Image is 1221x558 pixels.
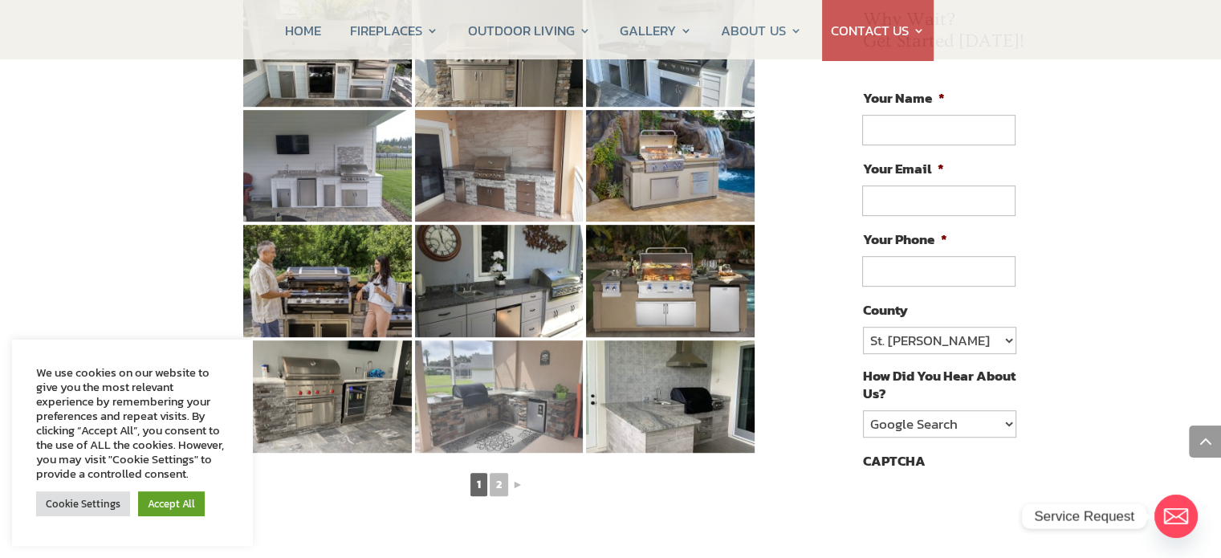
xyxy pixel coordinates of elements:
img: 22 [415,340,584,453]
img: 20 [586,225,755,337]
label: Your Name [862,89,944,107]
img: 17 [586,110,755,222]
label: Your Phone [862,230,946,248]
a: Cookie Settings [36,491,130,516]
a: Accept All [138,491,205,516]
label: CAPTCHA [862,452,925,470]
img: 16 [415,110,584,222]
label: County [862,301,907,319]
span: 1 [470,473,487,496]
a: ► [511,475,525,495]
label: How Did You Hear About Us? [862,367,1015,402]
a: Email [1154,495,1198,538]
img: 15 [243,110,412,222]
img: 18 [243,225,412,337]
img: 21 [243,340,412,453]
img: 19 [415,225,584,337]
div: We use cookies on our website to give you the most relevant experience by remembering your prefer... [36,365,229,481]
img: 23 [586,340,755,453]
a: 2 [490,473,508,496]
label: Your Email [862,160,943,177]
iframe: reCAPTCHA [862,478,1106,540]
